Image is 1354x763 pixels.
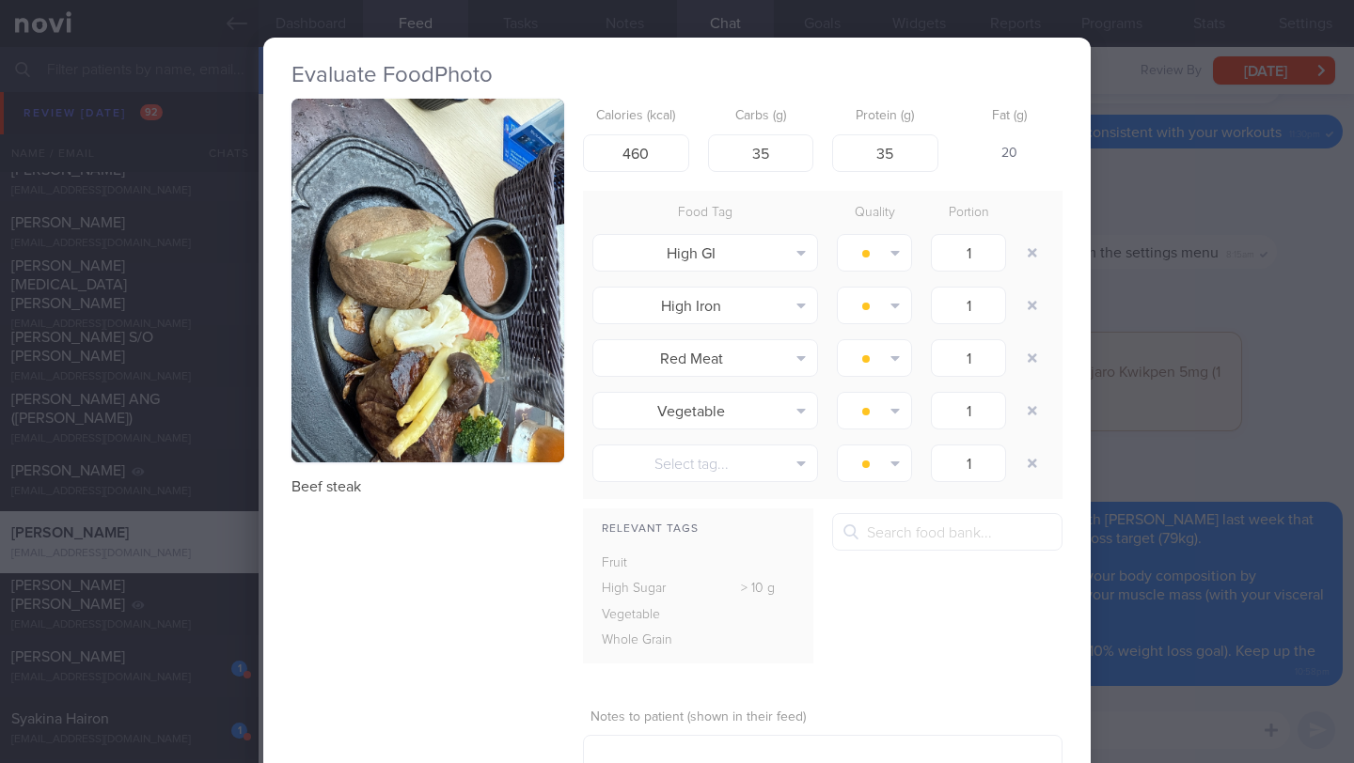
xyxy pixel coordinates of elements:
button: Red Meat [592,339,818,377]
div: Portion [921,200,1015,226]
button: Vegetable [592,392,818,429]
div: Relevant Tags [583,518,813,541]
p: Beef steak [291,477,564,496]
div: Whole Grain [583,628,703,654]
img: Beef steak [291,99,564,462]
div: High Sugar [583,576,703,602]
input: 1.0 [931,287,1006,324]
label: Calories (kcal) [590,108,682,125]
div: Fruit [583,551,703,577]
input: 9 [832,134,938,172]
div: Vegetable [583,602,703,629]
input: 1.0 [931,444,1006,482]
input: 1.0 [931,339,1006,377]
button: Select tag... [592,444,818,482]
div: Food Tag [583,200,827,226]
input: 1.0 [931,392,1006,429]
label: Notes to patient (shown in their feed) [590,709,1055,726]
input: 33 [708,134,814,172]
input: 1.0 [931,234,1006,272]
div: Quality [827,200,921,226]
button: High Iron [592,287,818,324]
input: 250 [583,134,689,172]
input: Search food bank... [832,513,1063,551]
label: Fat (g) [965,108,1056,125]
label: Protein (g) [840,108,931,125]
button: High GI [592,234,818,272]
label: Carbs (g) [716,108,807,125]
h2: Evaluate Food Photo [291,61,1063,89]
div: 20 [957,134,1063,174]
div: > 10 g [703,576,814,602]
